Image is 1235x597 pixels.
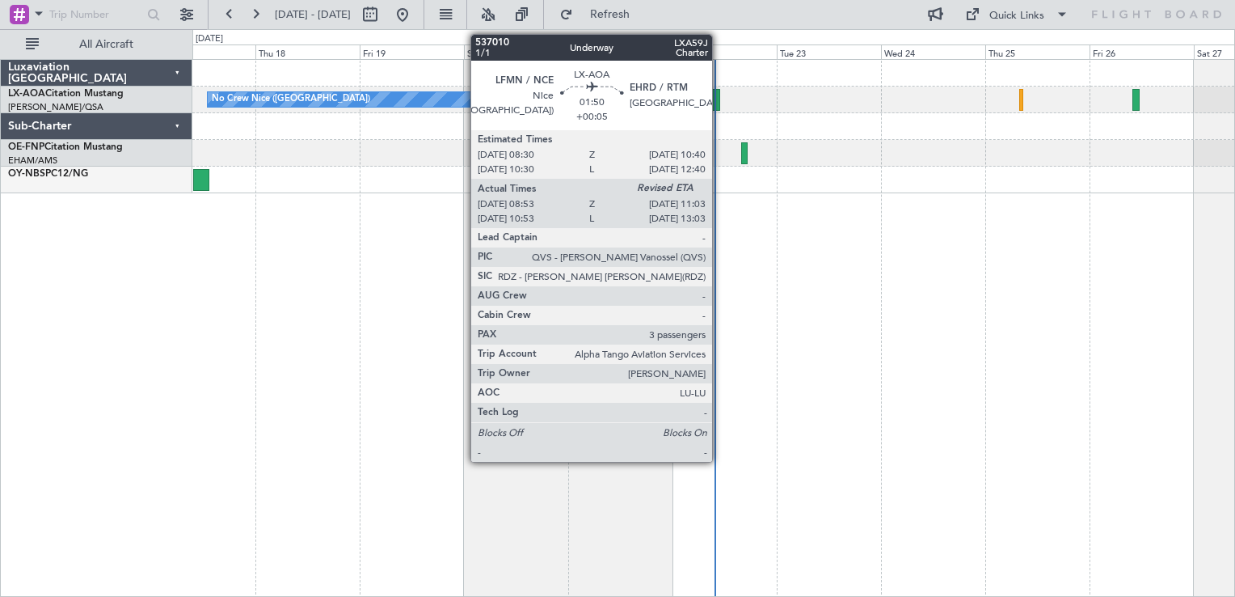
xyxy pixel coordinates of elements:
[360,44,464,59] div: Fri 19
[576,9,644,20] span: Refresh
[1090,44,1194,59] div: Fri 26
[985,44,1090,59] div: Thu 25
[8,101,103,113] a: [PERSON_NAME]/QSA
[989,8,1044,24] div: Quick Links
[18,32,175,57] button: All Aircraft
[196,32,223,46] div: [DATE]
[881,44,985,59] div: Wed 24
[8,169,45,179] span: OY-NBS
[777,44,881,59] div: Tue 23
[49,2,142,27] input: Trip Number
[8,169,88,179] a: OY-NBSPC12/NG
[275,7,351,22] span: [DATE] - [DATE]
[255,44,360,59] div: Thu 18
[151,44,255,59] div: Wed 17
[8,142,44,152] span: OE-FNP
[212,87,370,112] div: No Crew Nice ([GEOGRAPHIC_DATA])
[8,155,57,167] a: EHAM/AMS
[552,2,649,28] button: Refresh
[568,44,672,59] div: Sun 21
[8,89,45,99] span: LX-AOA
[8,89,124,99] a: LX-AOACitation Mustang
[464,44,568,59] div: Sat 20
[672,44,777,59] div: Mon 22
[8,142,123,152] a: OE-FNPCitation Mustang
[42,39,171,50] span: All Aircraft
[957,2,1077,28] button: Quick Links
